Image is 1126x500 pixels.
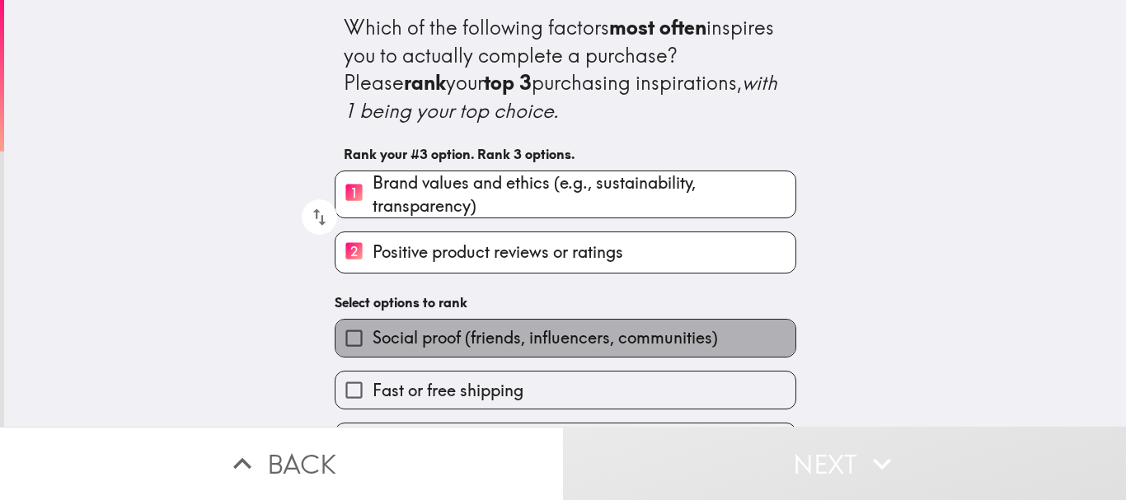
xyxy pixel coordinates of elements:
[335,320,795,357] button: Social proof (friends, influencers, communities)
[373,326,718,349] span: Social proof (friends, influencers, communities)
[373,241,623,264] span: Positive product reviews or ratings
[335,232,795,273] button: 2Positive product reviews or ratings
[373,171,795,217] span: Brand values and ethics (e.g., sustainability, transparency)
[335,171,795,217] button: 1Brand values and ethics (e.g., sustainability, transparency)
[484,70,532,95] b: top 3
[609,15,706,40] b: most often
[335,371,795,409] button: Fast or free shipping
[344,70,782,123] i: with 1 being your top choice.
[344,14,787,124] div: Which of the following factors inspires you to actually complete a purchase? Please your purchasi...
[404,70,446,95] b: rank
[335,293,796,311] h6: Select options to rank
[563,427,1126,500] button: Next
[373,379,523,402] span: Fast or free shipping
[344,145,787,163] h6: Rank your #3 option. Rank 3 options.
